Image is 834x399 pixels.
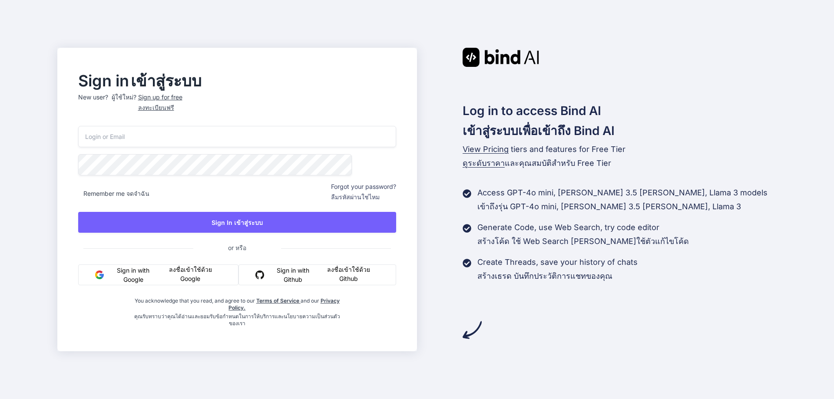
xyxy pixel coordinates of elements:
p: New user? [78,93,397,126]
sider-trans-text: เข้าสู่ระบบ [234,219,263,226]
sider-trans-text: ผู้ใช้ใหม่? [112,93,136,101]
div: Sign up for free [138,93,182,115]
sider-trans-text: เข้าถึงรุ่น GPT-4o mini, [PERSON_NAME] 3.5 [PERSON_NAME], Llama 3 [477,202,741,211]
p: Access GPT-4o mini, [PERSON_NAME] 3.5 [PERSON_NAME], Llama 3 models [477,187,768,216]
span: ดูระดับราคา [463,158,505,168]
div: You acknowledge that you read, and agree to our and our [131,292,343,327]
p: tiers and features for Free Tier [463,143,777,169]
sider-trans-text: จดจําฉัน [126,190,149,197]
img: github [255,270,264,279]
img: arrow [463,320,482,340]
img: google [95,270,104,279]
span: Remember me [78,189,149,198]
sider-trans-text: เข้าสู่ระบบเพื่อเข้าถึง Bind AI [463,123,615,138]
button: Sign Inเข้าสู่ระบบ [78,212,397,233]
img: Bind AI logo [463,48,539,67]
p: Generate Code, use Web Search, try code editor [477,221,689,251]
button: Sign in with Googleลงชื่อเข้าใช้ด้วย Google [78,264,238,285]
input: Login or Email [78,126,397,147]
sider-trans-text: เข้าสู่ระบบ [131,71,202,90]
sider-trans-text: ลงชื่อเข้าใช้ด้วย Google [169,266,212,282]
sider-trans-text: และคุณสมบัติสําหรับ Free Tier [463,158,611,168]
sider-trans-text: สร้างเธรด บันทึกประวัติการแชทของคุณ [477,271,612,280]
sider-trans-text: ลงชื่อเข้าใช้ด้วย Github [327,266,370,282]
h2: Log in to access Bind AI [463,102,777,140]
a: Privacy Policy. [228,297,340,311]
p: Create Threads, save your history of chats [477,256,638,286]
span: or [193,237,281,258]
sider-trans-text: คุณรับทราบว่าคุณได้อ่านและยอมรับข้อกําหนดในการให้บริการและนโยบายความเป็นส่วนตัวของเรา [134,313,340,326]
span: View Pricing [463,145,509,154]
sider-trans-text: หรือ [235,244,246,251]
sider-trans-text: ลงทะเบียนฟรี [138,104,174,111]
sider-trans-text: ลืมรหัสผ่านใช่ไหม [331,193,380,201]
button: Sign in with Githubลงชื่อเข้าใช้ด้วย Github [238,264,396,285]
sider-trans-text: สร้างโค้ด ใช้ Web Search [PERSON_NAME]ใช้ตัวแก้ไขโค้ด [477,237,689,246]
span: Forgot your password? [331,182,396,205]
a: Terms of Service [256,297,301,304]
h2: Sign in [78,74,397,88]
